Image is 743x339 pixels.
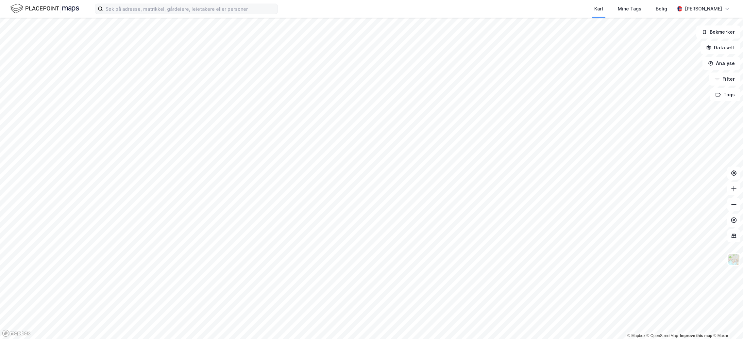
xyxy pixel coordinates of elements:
[685,5,722,13] div: [PERSON_NAME]
[10,3,79,14] img: logo.f888ab2527a4732fd821a326f86c7f29.svg
[710,308,743,339] iframe: Chat Widget
[594,5,603,13] div: Kart
[103,4,278,14] input: Søk på adresse, matrikkel, gårdeiere, leietakere eller personer
[618,5,641,13] div: Mine Tags
[710,308,743,339] div: Kontrollprogram for chat
[656,5,667,13] div: Bolig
